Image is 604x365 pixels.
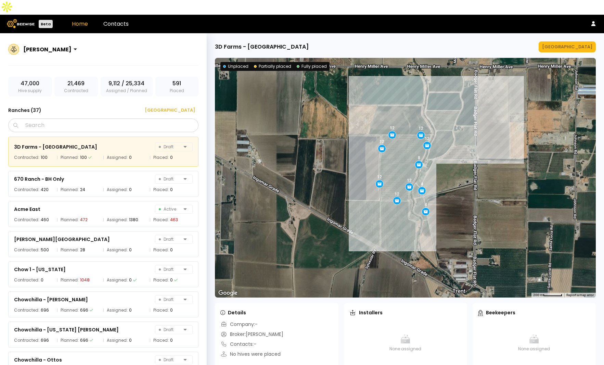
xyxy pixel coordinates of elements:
span: Planned: [61,247,79,253]
div: 12 [390,126,395,130]
div: Contracted [54,77,98,97]
div: Details [220,309,246,316]
a: Contacts [103,20,129,28]
div: 1048 [80,277,90,284]
span: Planned: [61,307,79,314]
div: 12 [377,175,382,179]
div: 8 [417,155,420,160]
div: Chowchilla - Ottos [14,356,62,364]
div: 696 [41,307,49,314]
div: 3D Farms - [GEOGRAPHIC_DATA] [14,143,97,151]
div: Broker: [PERSON_NAME] [220,331,283,338]
button: Map Scale: 200 m per 52 pixels [531,293,564,298]
div: Fully placed [297,63,327,70]
span: Contracted: [14,337,39,344]
span: Contracted: [14,307,39,314]
span: Contracted: [14,247,39,253]
span: Draft [159,175,181,183]
div: 12 [394,192,399,197]
span: Placed: [153,186,169,193]
span: Planned: [61,186,79,193]
div: 500 [41,247,49,253]
span: Draft [159,295,181,304]
span: Assigned: [107,186,128,193]
div: 460 [41,216,49,223]
span: Planned: [61,154,79,161]
div: 0 [129,186,132,193]
span: 21,469 [67,79,85,88]
div: 472 [80,216,88,223]
span: Active [159,205,181,213]
div: Chow 1 - [US_STATE] [14,265,66,274]
span: Planned: [61,277,79,284]
span: Contracted: [14,277,39,284]
span: Assigned: [107,307,128,314]
div: Beekeepers [478,309,515,316]
div: 0 [170,277,173,284]
span: Contracted: [14,154,39,161]
div: 12 [419,126,423,131]
div: 0 [129,247,132,253]
div: 0 [170,307,173,314]
span: Draft [159,235,181,243]
span: Placed: [153,277,169,284]
div: 670 Ranch - BH Only [14,175,64,183]
div: Beta [39,20,53,28]
div: 12 [407,178,411,183]
h3: Ranches ( 37 ) [8,105,41,115]
div: Hive supply [8,77,52,97]
div: 3D Farms - [GEOGRAPHIC_DATA] [215,43,309,51]
div: 4 [425,202,427,207]
div: 4 [421,182,423,187]
span: 591 [172,79,181,88]
div: 0 [170,186,173,193]
div: Placed [155,77,199,97]
div: [PERSON_NAME] [23,45,72,54]
div: 0 [170,154,173,161]
div: 0 [129,277,132,284]
span: Assigned: [107,216,128,223]
button: [GEOGRAPHIC_DATA] [137,105,198,116]
div: 696 [80,337,88,344]
span: Contracted: [14,216,39,223]
div: 28 [80,247,85,253]
span: Planned: [61,337,79,344]
span: Placed: [153,307,169,314]
span: Placed: [153,337,169,344]
span: Draft [159,265,181,274]
span: Planned: [61,216,79,223]
div: 100 [41,154,48,161]
span: Assigned: [107,154,128,161]
div: Installers [349,309,383,316]
span: 47,000 [21,79,39,88]
a: Report a map error [566,293,594,297]
span: Placed: [153,247,169,253]
button: [GEOGRAPHIC_DATA] [539,41,596,52]
div: 1380 [129,216,138,223]
div: [GEOGRAPHIC_DATA] [542,43,592,50]
span: 9,112 / 25,334 [108,79,144,88]
div: Contacts: - [220,341,256,348]
div: Chowchilla - [US_STATE] [PERSON_NAME] [14,326,119,334]
div: 12 [379,139,384,144]
div: Unplaced [223,63,248,70]
div: 24 [80,186,85,193]
div: Chowchilla - [PERSON_NAME] [14,295,88,304]
div: Partially placed [254,63,291,70]
div: Company: - [220,321,258,328]
div: 0 [129,154,132,161]
div: No hives were placed [220,351,281,358]
img: Beewise logo [7,19,35,28]
div: 0 [41,277,43,284]
div: 0 [129,307,132,314]
div: Acme East [14,205,40,213]
div: 12 [425,136,429,141]
a: Home [72,20,88,28]
div: 0 [170,247,173,253]
div: 420 [41,186,49,193]
div: 696 [41,337,49,344]
span: Placed: [153,216,169,223]
div: [PERSON_NAME][GEOGRAPHIC_DATA] [14,235,110,243]
div: 100 [80,154,87,161]
span: Assigned: [107,247,128,253]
